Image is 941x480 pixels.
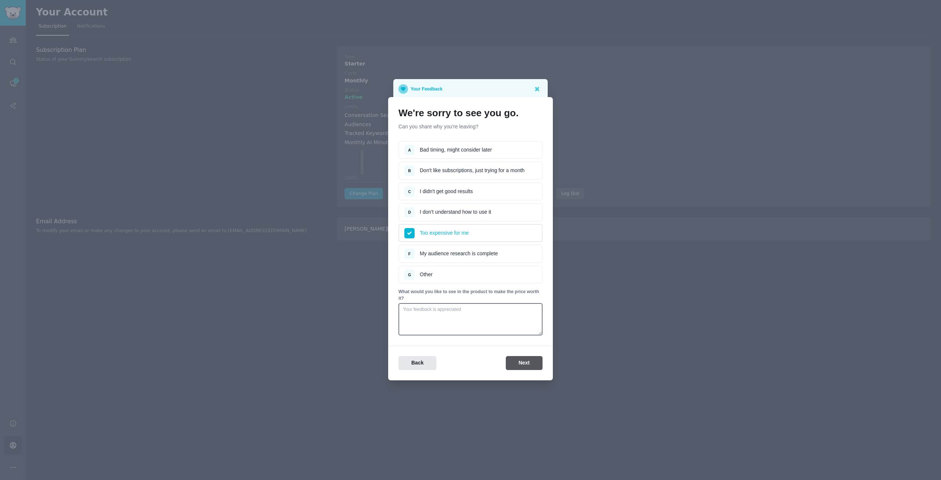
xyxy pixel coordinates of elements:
[506,356,543,370] button: Next
[398,123,543,131] p: Can you share why you're leaving?
[408,210,411,214] span: D
[398,356,436,370] button: Back
[411,84,443,94] p: Your Feedback
[408,252,411,256] span: F
[408,168,411,173] span: B
[398,289,543,302] p: What would you like to see in the product to make the price worth it?
[408,148,411,152] span: A
[408,273,411,277] span: G
[408,189,411,194] span: C
[398,107,543,119] h1: We're sorry to see you go.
